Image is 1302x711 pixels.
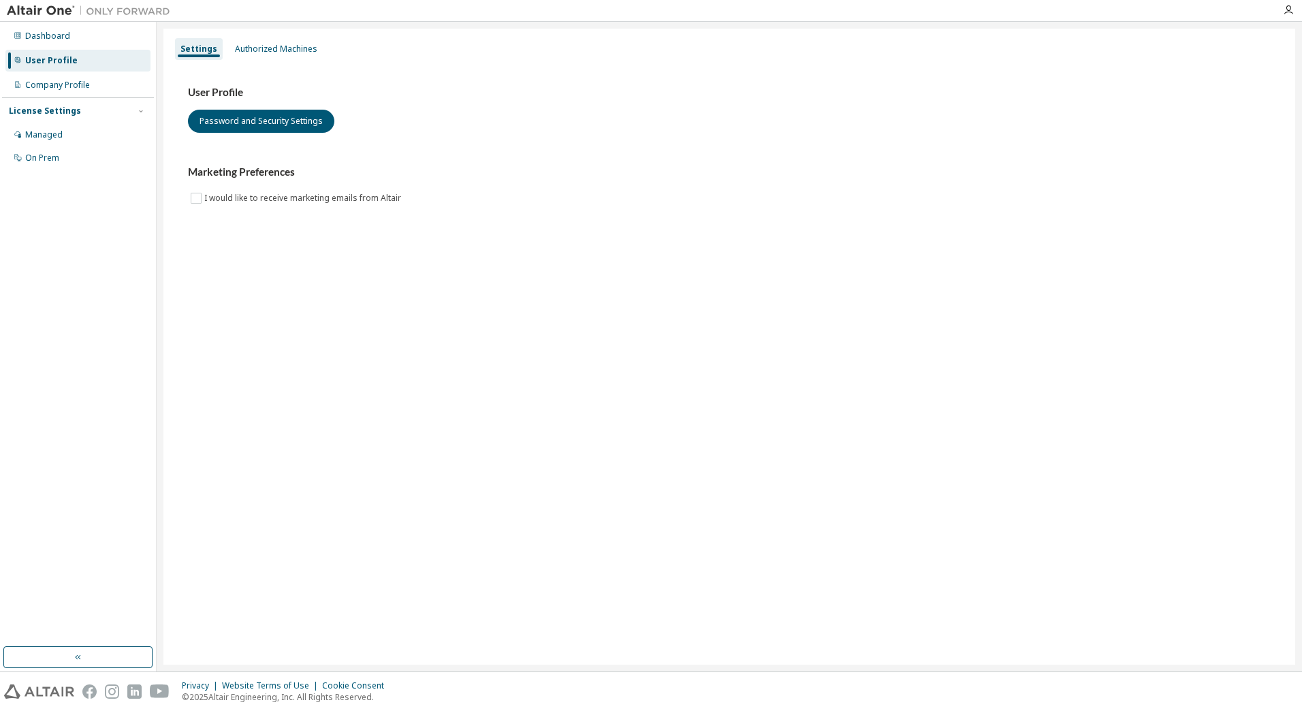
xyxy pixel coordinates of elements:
img: instagram.svg [105,684,119,699]
img: youtube.svg [150,684,170,699]
div: Company Profile [25,80,90,91]
div: Dashboard [25,31,70,42]
div: License Settings [9,106,81,116]
p: © 2025 Altair Engineering, Inc. All Rights Reserved. [182,691,392,703]
h3: Marketing Preferences [188,165,1271,179]
div: Authorized Machines [235,44,317,54]
img: altair_logo.svg [4,684,74,699]
button: Password and Security Settings [188,110,334,133]
label: I would like to receive marketing emails from Altair [204,190,404,206]
div: Privacy [182,680,222,691]
div: Managed [25,129,63,140]
img: linkedin.svg [127,684,142,699]
div: Cookie Consent [322,680,392,691]
div: User Profile [25,55,78,66]
div: Settings [180,44,217,54]
div: Website Terms of Use [222,680,322,691]
img: Altair One [7,4,177,18]
div: On Prem [25,153,59,163]
img: facebook.svg [82,684,97,699]
h3: User Profile [188,86,1271,99]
